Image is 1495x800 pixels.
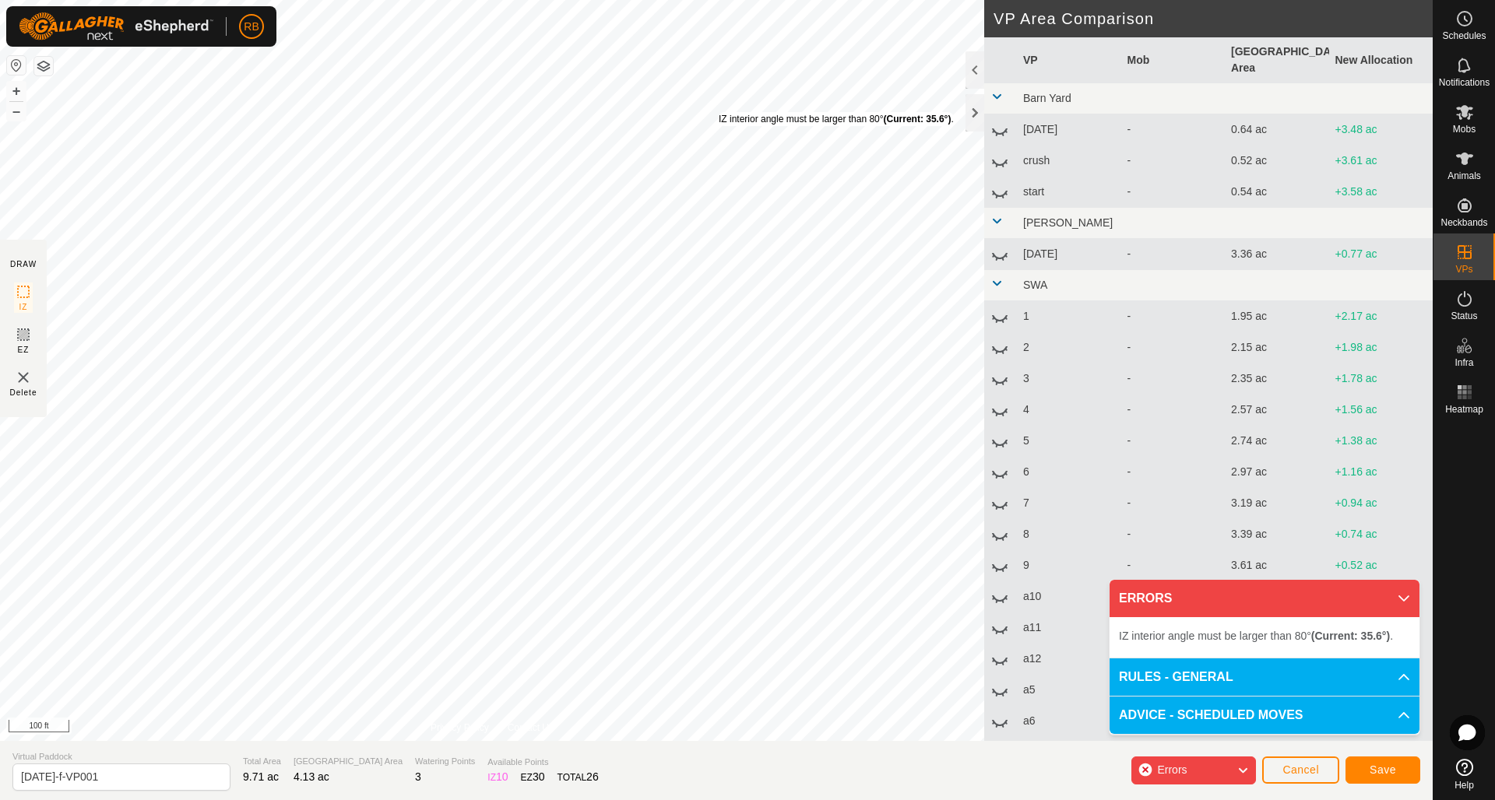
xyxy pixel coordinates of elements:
span: Infra [1455,358,1473,367]
span: Cancel [1282,763,1319,776]
td: a10 [1017,581,1121,612]
span: Animals [1448,171,1481,181]
img: VP [14,368,33,387]
td: +0.74 ac [1329,519,1433,550]
div: - [1127,557,1219,574]
span: IZ interior angle must be larger than 80° . [1119,630,1393,642]
td: +3.61 ac [1329,146,1433,177]
td: +0.94 ac [1329,488,1433,519]
span: 4.13 ac [294,770,329,783]
td: 2.35 ac [1225,363,1329,395]
td: 3.19 ac [1225,488,1329,519]
span: Total Area [243,755,281,768]
td: +1.98 ac [1329,332,1433,363]
span: SWA [1023,279,1047,291]
div: EZ [521,769,545,785]
div: IZ interior angle must be larger than 80° . [719,112,954,126]
a: Contact Us [508,721,554,735]
button: + [7,82,26,100]
td: +0.77 ac [1329,239,1433,270]
td: 2.74 ac [1225,426,1329,457]
span: [PERSON_NAME] [1023,216,1113,229]
span: Neckbands [1440,218,1487,227]
th: Mob [1121,37,1226,83]
td: 1.95 ac [1225,301,1329,332]
div: - [1127,184,1219,200]
span: Watering Points [415,755,475,768]
span: ADVICE - SCHEDULED MOVES [1119,706,1303,725]
td: a12 [1017,644,1121,675]
td: 3.39 ac [1225,519,1329,550]
span: RULES - GENERAL [1119,668,1233,686]
span: Status [1451,311,1477,321]
span: IZ [19,301,28,313]
button: Save [1345,756,1420,784]
div: - [1127,246,1219,262]
span: ERRORS [1119,589,1172,608]
p-accordion-header: RULES - GENERAL [1110,658,1419,696]
span: EZ [18,344,30,356]
td: 9 [1017,550,1121,581]
span: Virtual Paddock [12,750,230,763]
td: +2.17 ac [1329,301,1433,332]
button: – [7,102,26,121]
td: a11 [1017,612,1121,644]
a: Privacy Policy [431,721,489,735]
button: Map Layers [34,57,53,75]
td: 2.57 ac [1225,395,1329,426]
td: [DATE] [1017,239,1121,270]
div: - [1127,526,1219,542]
span: Schedules [1442,31,1486,40]
span: Help [1455,781,1474,790]
td: 6 [1017,457,1121,488]
span: Barn Yard [1023,92,1071,104]
td: 3 [1017,363,1121,395]
span: RB [244,19,259,35]
span: Errors [1157,763,1187,776]
td: 5 [1017,426,1121,457]
td: start [1017,177,1121,208]
span: Delete [10,387,37,398]
p-accordion-header: ADVICE - SCHEDULED MOVES [1110,696,1419,734]
p-accordion-content: ERRORS [1110,617,1419,658]
b: (Current: 35.6°) [1311,630,1390,642]
div: - [1127,121,1219,138]
div: - [1127,370,1219,387]
span: Heatmap [1445,405,1483,414]
td: +3.58 ac [1329,177,1433,208]
td: 0.54 ac [1225,177,1329,208]
div: - [1127,308,1219,325]
td: +1.16 ac [1329,457,1433,488]
span: 3 [415,770,421,783]
div: DRAW [10,258,37,270]
td: crush [1017,146,1121,177]
div: IZ [487,769,508,785]
div: - [1127,402,1219,418]
td: 8 [1017,519,1121,550]
span: 26 [586,770,599,783]
div: TOTAL [558,769,599,785]
img: Gallagher Logo [19,12,213,40]
th: New Allocation [1329,37,1433,83]
a: Help [1433,753,1495,796]
div: - [1127,495,1219,511]
td: a7 [1017,737,1121,768]
b: (Current: 35.6°) [884,114,952,125]
td: 7 [1017,488,1121,519]
td: 2.15 ac [1225,332,1329,363]
td: +1.56 ac [1329,395,1433,426]
button: Reset Map [7,56,26,75]
span: VPs [1455,265,1472,274]
td: 2 [1017,332,1121,363]
td: a5 [1017,675,1121,706]
td: 2.97 ac [1225,457,1329,488]
div: - [1127,464,1219,480]
span: 9.71 ac [243,770,279,783]
th: VP [1017,37,1121,83]
th: [GEOGRAPHIC_DATA] Area [1225,37,1329,83]
td: 0.52 ac [1225,146,1329,177]
td: 0.64 ac [1225,114,1329,146]
td: +3.48 ac [1329,114,1433,146]
td: a6 [1017,706,1121,737]
button: Cancel [1262,756,1339,784]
